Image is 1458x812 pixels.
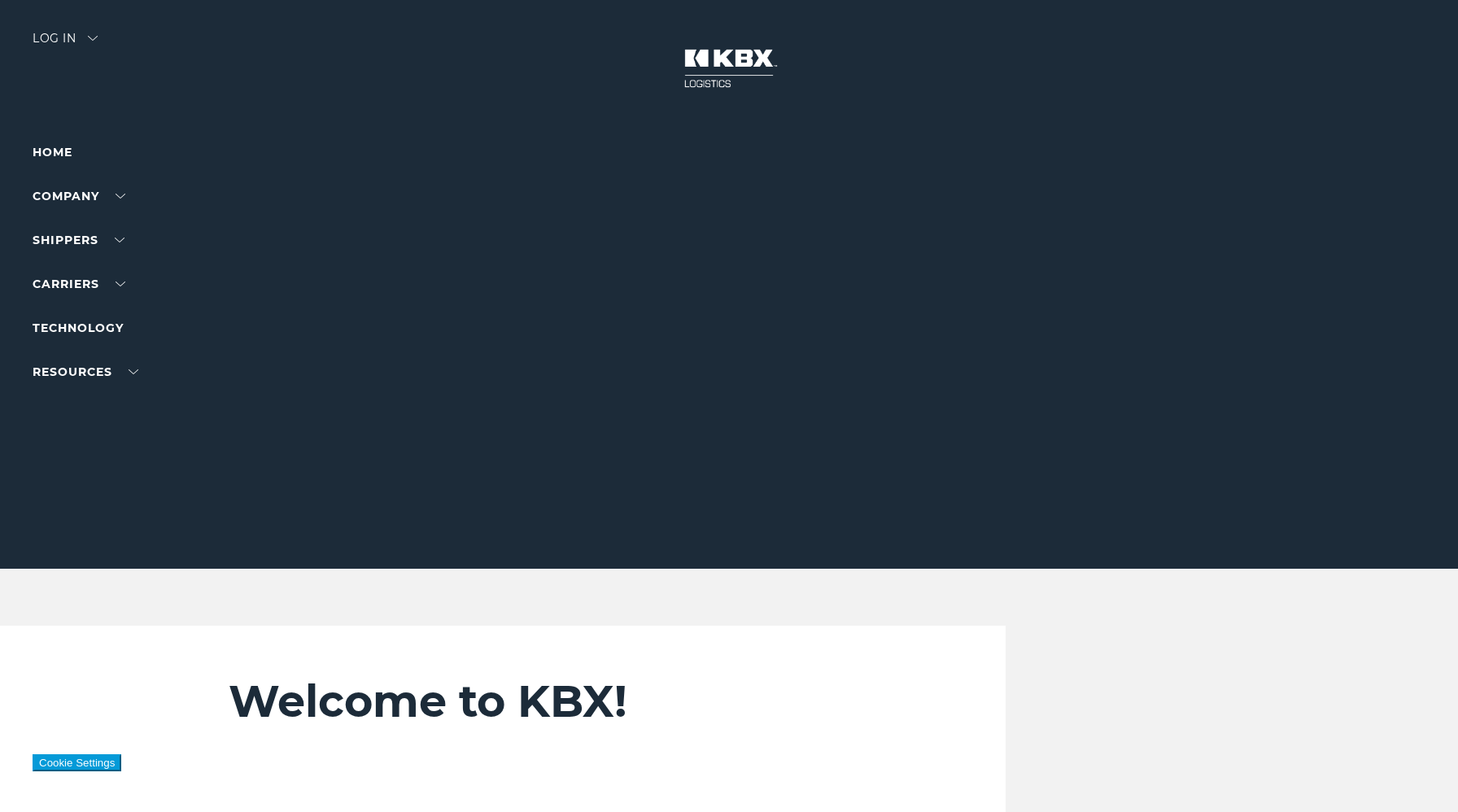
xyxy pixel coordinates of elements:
a: Company [33,189,125,203]
img: arrow [88,36,98,41]
button: Cookie Settings [33,754,121,771]
h2: Welcome to KBX! [229,674,884,728]
a: Technology [33,321,124,335]
a: Home [33,145,72,159]
a: Carriers [33,277,125,291]
img: kbx logo [668,33,790,104]
a: RESOURCES [33,365,138,379]
a: SHIPPERS [33,233,124,247]
div: Log in [33,33,98,56]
